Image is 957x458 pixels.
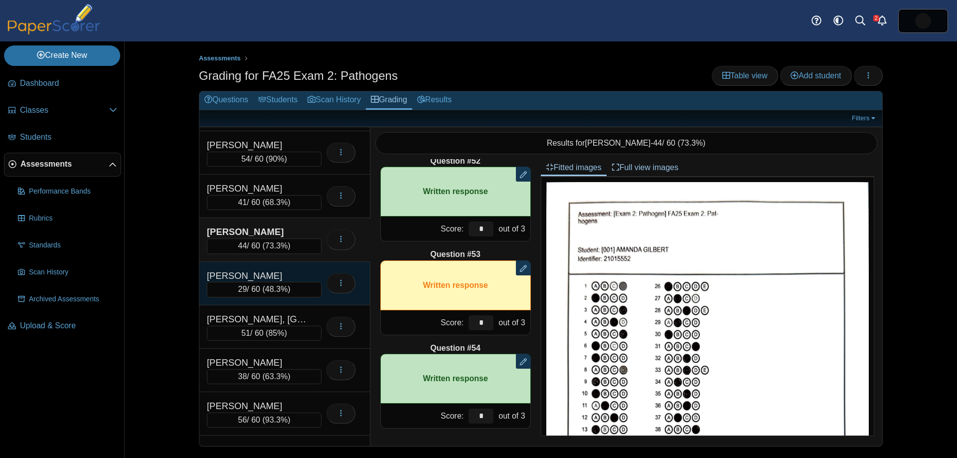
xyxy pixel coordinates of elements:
[381,217,467,241] div: Score:
[29,267,117,277] span: Scan History
[14,287,121,311] a: Archived Assessments
[585,139,651,147] span: [PERSON_NAME]
[722,71,768,80] span: Table view
[541,159,607,176] a: Fitted images
[915,13,931,29] img: ps.hreErqNOxSkiDGg1
[207,226,307,238] div: [PERSON_NAME]
[238,372,247,381] span: 38
[238,241,247,250] span: 44
[430,156,480,167] b: Question #52
[20,105,109,116] span: Classes
[14,180,121,204] a: Performance Bands
[29,187,117,197] span: Performance Bands
[207,182,307,195] div: [PERSON_NAME]
[380,167,531,217] div: Written response
[207,238,321,253] div: / 60 ( )
[14,207,121,230] a: Rubrics
[207,313,307,326] div: [PERSON_NAME], [GEOGRAPHIC_DATA]
[238,198,247,207] span: 41
[238,416,247,424] span: 56
[381,404,467,428] div: Score:
[241,155,250,163] span: 54
[381,310,467,335] div: Score:
[791,71,841,80] span: Add student
[196,52,243,65] a: Assessments
[29,214,117,224] span: Rubrics
[915,13,931,29] span: Micah Willis
[4,126,121,150] a: Students
[4,99,121,123] a: Classes
[430,249,480,260] b: Question #53
[607,159,683,176] a: Full view images
[712,66,778,86] a: Table view
[898,9,948,33] a: ps.hreErqNOxSkiDGg1
[253,91,303,110] a: Students
[207,356,307,369] div: [PERSON_NAME]
[20,320,117,331] span: Upload & Score
[4,153,121,177] a: Assessments
[265,285,288,293] span: 48.3%
[14,233,121,257] a: Standards
[265,416,288,424] span: 93.3%
[430,343,480,354] b: Question #54
[265,198,288,207] span: 68.3%
[4,72,121,96] a: Dashboard
[4,27,104,36] a: PaperScorer
[265,241,288,250] span: 73.3%
[207,413,321,428] div: / 60 ( )
[380,260,531,310] div: Written response
[207,326,321,341] div: / 60 ( )
[680,139,703,147] span: 73.3%
[849,113,880,123] a: Filters
[29,240,117,250] span: Standards
[207,443,307,456] div: [PERSON_NAME]
[199,91,253,110] a: Questions
[207,269,307,282] div: [PERSON_NAME]
[303,91,366,110] a: Scan History
[241,329,250,337] span: 51
[20,159,109,170] span: Assessments
[380,354,531,404] div: Written response
[268,329,284,337] span: 85%
[199,67,398,84] h1: Grading for FA25 Exam 2: Pathogens
[4,4,104,34] img: PaperScorer
[20,132,117,143] span: Students
[20,78,117,89] span: Dashboard
[412,91,457,110] a: Results
[871,10,893,32] a: Alerts
[4,314,121,338] a: Upload & Score
[268,155,284,163] span: 90%
[375,132,878,154] div: Results for - / 60 ( )
[207,139,307,152] div: [PERSON_NAME]
[207,195,321,210] div: / 60 ( )
[653,139,662,147] span: 44
[238,285,247,293] span: 29
[207,369,321,384] div: / 60 ( )
[207,152,321,167] div: / 60 ( )
[199,54,241,62] span: Assessments
[780,66,851,86] a: Add student
[496,217,530,241] div: out of 3
[29,294,117,304] span: Archived Assessments
[366,91,412,110] a: Grading
[496,404,530,428] div: out of 3
[496,310,530,335] div: out of 3
[4,45,120,65] a: Create New
[207,282,321,297] div: / 60 ( )
[265,372,288,381] span: 63.3%
[14,260,121,284] a: Scan History
[207,400,307,413] div: [PERSON_NAME]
